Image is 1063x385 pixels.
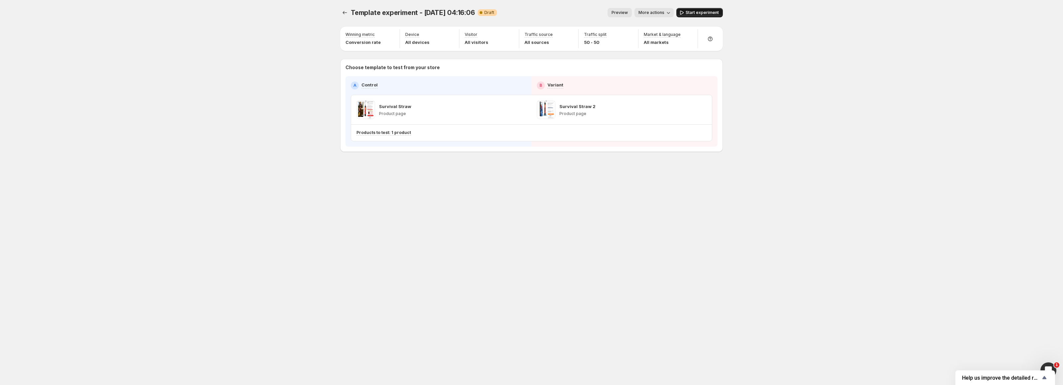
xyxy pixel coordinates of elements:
button: Experiments [340,8,349,17]
p: Winning metric [345,32,375,37]
p: Survival Straw 2 [559,103,596,110]
p: Device [405,32,419,37]
p: All markets [644,39,681,46]
button: Start experiment [676,8,723,17]
span: Preview [612,10,628,15]
button: Preview [608,8,632,17]
span: Help us improve the detailed report for A/B campaigns [962,375,1040,381]
span: Template experiment - [DATE] 04:16:06 [351,9,475,17]
iframe: Intercom live chat [1040,362,1056,378]
span: 1 [1054,362,1059,368]
p: Market & language [644,32,681,37]
p: Products to test: 1 product [356,130,411,135]
button: More actions [634,8,674,17]
span: Draft [484,10,494,15]
p: 50 - 50 [584,39,607,46]
p: Conversion rate [345,39,381,46]
h2: A [353,83,356,88]
p: All visitors [465,39,488,46]
span: More actions [638,10,664,15]
p: Traffic split [584,32,607,37]
p: All devices [405,39,430,46]
p: Variant [547,81,563,88]
img: Survival Straw 2 [537,100,555,119]
p: Product page [559,111,596,116]
p: Traffic source [525,32,553,37]
p: Survival Straw [379,103,411,110]
p: All sources [525,39,553,46]
img: Survival Straw [356,100,375,119]
p: Visitor [465,32,477,37]
button: Show survey - Help us improve the detailed report for A/B campaigns [962,374,1048,382]
span: Start experiment [686,10,719,15]
h2: B [539,83,542,88]
p: Product page [379,111,411,116]
p: Control [361,81,378,88]
p: Choose template to test from your store [345,64,718,71]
